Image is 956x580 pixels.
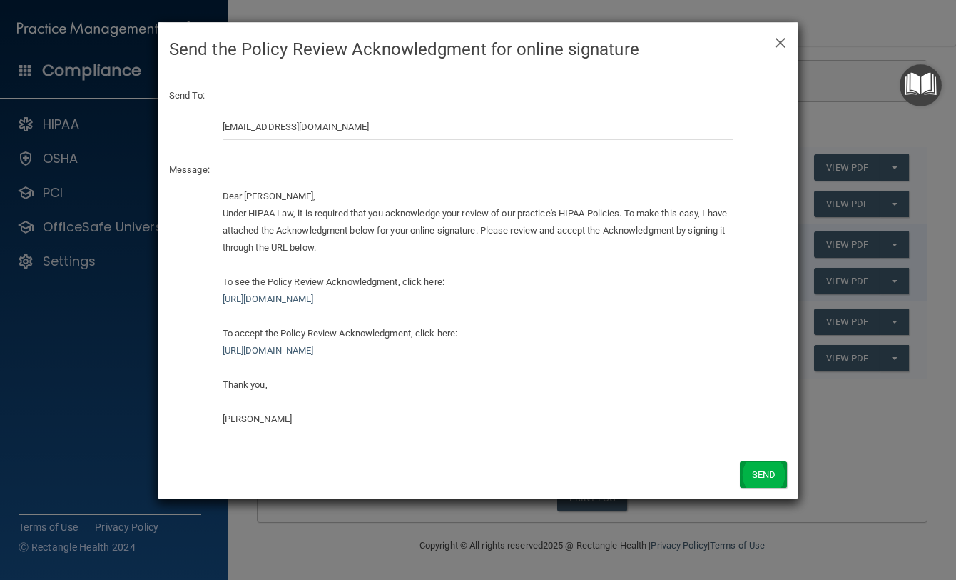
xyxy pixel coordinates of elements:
p: Send To: [169,87,787,104]
button: Open Resource Center [900,64,942,106]
div: Dear [PERSON_NAME], Under HIPAA Law, it is required that you acknowledge your review of our pract... [223,188,734,428]
input: Email Address [223,114,734,140]
p: Message: [169,161,787,179]
span: × [774,26,787,55]
button: Send [740,461,787,488]
a: [URL][DOMAIN_NAME] [223,345,314,356]
h4: Send the Policy Review Acknowledgment for online signature [169,34,787,65]
a: [URL][DOMAIN_NAME] [223,294,314,304]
